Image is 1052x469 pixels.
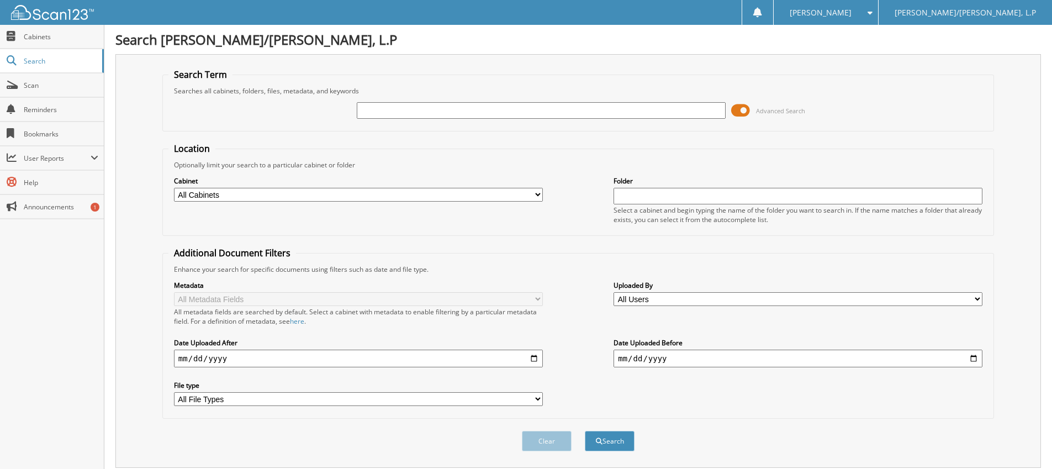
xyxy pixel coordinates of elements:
[174,338,543,347] label: Date Uploaded After
[24,154,91,163] span: User Reports
[168,160,988,170] div: Optionally limit your search to a particular cabinet or folder
[614,350,982,367] input: end
[174,381,543,390] label: File type
[168,86,988,96] div: Searches all cabinets, folders, files, metadata, and keywords
[24,202,98,212] span: Announcements
[24,32,98,41] span: Cabinets
[895,9,1036,16] span: [PERSON_NAME]/[PERSON_NAME], L.P
[614,205,982,224] div: Select a cabinet and begin typing the name of the folder you want to search in. If the name match...
[790,9,852,16] span: [PERSON_NAME]
[168,68,232,81] legend: Search Term
[115,30,1041,49] h1: Search [PERSON_NAME]/[PERSON_NAME], L.P
[24,105,98,114] span: Reminders
[174,176,543,186] label: Cabinet
[585,431,635,451] button: Search
[168,247,296,259] legend: Additional Document Filters
[174,350,543,367] input: start
[522,431,572,451] button: Clear
[91,203,99,212] div: 1
[174,281,543,290] label: Metadata
[24,178,98,187] span: Help
[756,107,805,115] span: Advanced Search
[11,5,94,20] img: scan123-logo-white.svg
[174,307,543,326] div: All metadata fields are searched by default. Select a cabinet with metadata to enable filtering b...
[24,129,98,139] span: Bookmarks
[614,176,982,186] label: Folder
[168,265,988,274] div: Enhance your search for specific documents using filters such as date and file type.
[290,317,304,326] a: here
[614,338,982,347] label: Date Uploaded Before
[614,281,982,290] label: Uploaded By
[24,56,97,66] span: Search
[24,81,98,90] span: Scan
[168,143,215,155] legend: Location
